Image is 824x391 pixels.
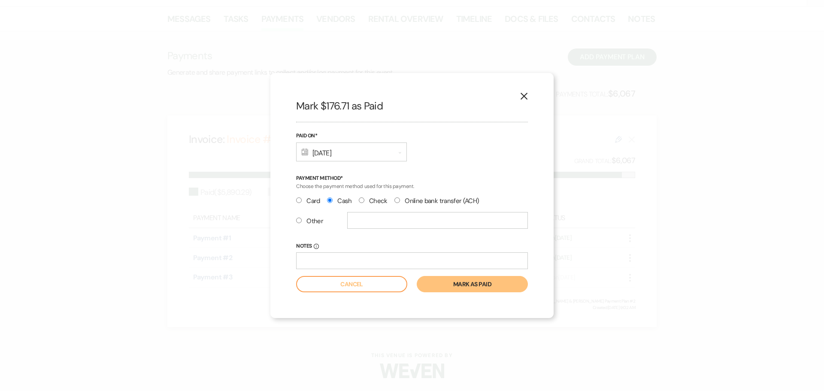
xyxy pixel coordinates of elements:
[296,276,407,292] button: Cancel
[327,195,352,207] label: Cash
[359,195,388,207] label: Check
[394,197,400,203] input: Online bank transfer (ACH)
[296,242,528,251] label: Notes
[296,195,320,207] label: Card
[296,142,407,161] div: [DATE]
[296,215,323,227] label: Other
[296,174,528,182] p: Payment Method*
[296,99,528,113] h2: Mark $176.71 as Paid
[296,197,302,203] input: Card
[296,131,407,141] label: Paid On*
[394,195,479,207] label: Online bank transfer (ACH)
[296,218,302,223] input: Other
[417,276,528,292] button: Mark as paid
[359,197,364,203] input: Check
[327,197,333,203] input: Cash
[296,183,414,190] span: Choose the payment method used for this payment.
